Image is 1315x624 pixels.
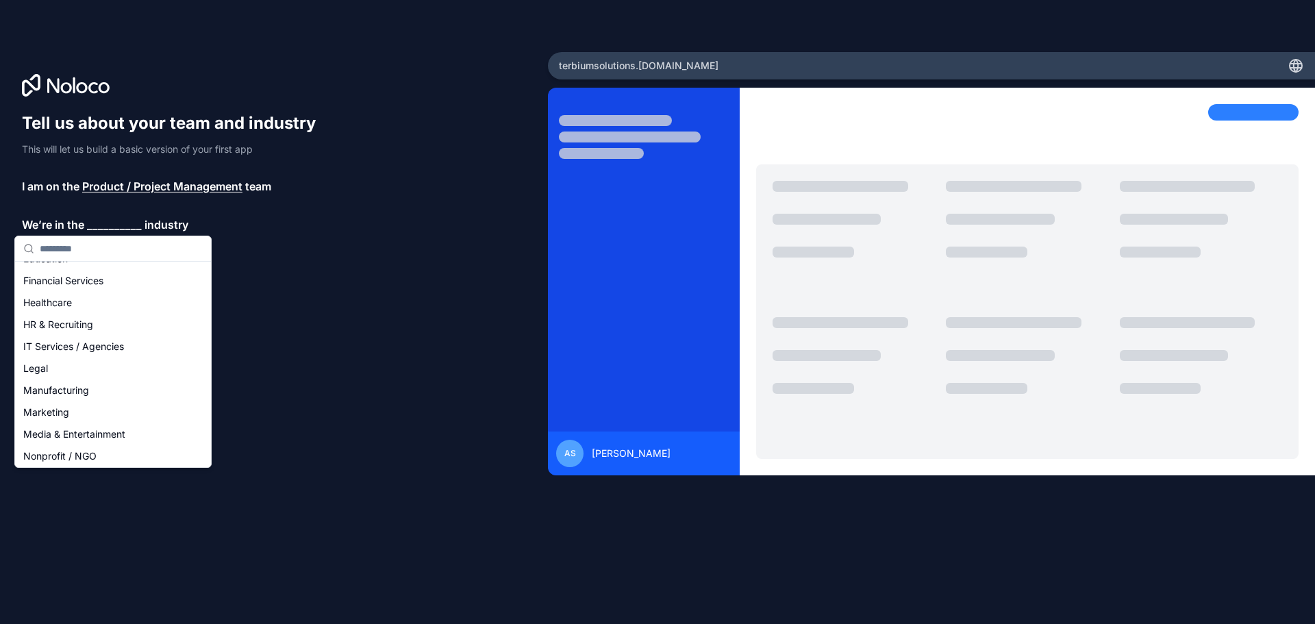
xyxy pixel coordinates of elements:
div: Manufacturing [18,379,208,401]
span: Product / Project Management [82,178,242,195]
span: [PERSON_NAME] [592,447,671,460]
span: We’re in the [22,216,84,233]
div: Marketing [18,401,208,423]
div: Suggestions [15,262,211,467]
h1: Tell us about your team and industry [22,112,329,134]
div: Media & Entertainment [18,423,208,445]
div: Legal [18,358,208,379]
span: team [245,178,271,195]
span: __________ [87,216,142,233]
span: industry [145,216,188,233]
p: This will let us build a basic version of your first app [22,142,329,156]
div: Healthcare [18,292,208,314]
span: AS [564,448,576,459]
div: IT Services / Agencies [18,336,208,358]
div: Financial Services [18,270,208,292]
div: Nonprofit / NGO [18,445,208,467]
div: HR & Recruiting [18,314,208,336]
span: terbiumsolutions .[DOMAIN_NAME] [559,59,718,73]
span: I am on the [22,178,79,195]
